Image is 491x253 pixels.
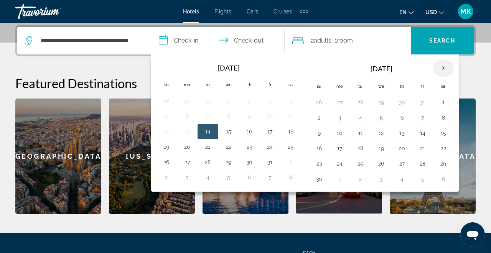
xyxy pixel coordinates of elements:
button: Day 30 [202,95,214,106]
button: Day 24 [334,158,346,169]
iframe: Button to launch messaging window [460,222,485,247]
span: Room [337,37,353,44]
button: Day 1 [334,174,346,184]
button: Day 3 [181,172,193,183]
button: Day 2 [354,174,367,184]
button: Day 6 [243,172,255,183]
button: Day 24 [264,141,276,152]
button: Day 21 [202,141,214,152]
table: Right calendar grid [309,59,454,187]
th: [DATE] [330,59,433,78]
button: Day 22 [437,143,450,154]
button: Change currency [425,7,444,18]
button: Day 4 [202,172,214,183]
button: Day 13 [181,126,193,137]
button: Day 1 [222,95,235,106]
button: Next month [433,59,454,77]
button: Day 25 [285,141,297,152]
a: Travorium [15,2,92,21]
button: Day 15 [222,126,235,137]
button: Day 2 [160,172,173,183]
h2: Featured Destinations [15,76,476,91]
button: Day 8 [437,112,450,123]
button: Day 19 [160,141,173,152]
button: Day 25 [354,158,367,169]
a: Cruises [274,8,292,15]
div: [US_STATE] [109,99,195,214]
button: Day 8 [222,111,235,122]
span: MK [460,8,471,15]
button: Day 6 [181,111,193,122]
button: Day 27 [181,157,193,168]
button: Day 10 [264,111,276,122]
button: Day 23 [313,158,325,169]
button: Day 28 [160,95,173,106]
span: , 1 [331,35,353,46]
button: Day 22 [222,141,235,152]
button: Day 1 [437,97,450,108]
button: Day 7 [264,172,276,183]
button: Travelers: 2 adults, 0 children [285,27,411,54]
button: Day 23 [243,141,255,152]
button: Day 9 [313,128,325,138]
table: Left calendar grid [156,59,301,185]
button: Day 30 [313,174,325,184]
span: USD [425,9,437,15]
button: Day 5 [375,112,387,123]
th: [DATE] [177,59,280,76]
div: [GEOGRAPHIC_DATA] [15,99,101,214]
span: en [399,9,407,15]
button: Day 5 [417,174,429,184]
button: Day 16 [243,126,255,137]
button: Day 13 [396,128,408,138]
button: Day 4 [354,112,367,123]
button: Day 8 [285,172,297,183]
button: Day 3 [334,112,346,123]
button: Day 28 [417,158,429,169]
button: Select check in and out date [151,27,285,54]
button: Day 21 [417,143,429,154]
button: Day 29 [181,95,193,106]
button: Day 29 [375,97,387,108]
button: Day 10 [334,128,346,138]
button: Day 4 [285,95,297,106]
button: Day 27 [396,158,408,169]
div: Search widget [17,27,474,54]
button: Extra navigation items [300,5,308,18]
button: Day 31 [417,97,429,108]
button: Day 7 [202,111,214,122]
button: Day 7 [417,112,429,123]
button: Day 6 [396,112,408,123]
button: Day 15 [437,128,450,138]
a: Cars [247,8,258,15]
button: Day 30 [396,97,408,108]
button: Day 12 [375,128,387,138]
button: Day 3 [264,95,276,106]
button: Day 26 [160,157,173,168]
button: Day 27 [334,97,346,108]
button: Day 6 [437,174,450,184]
button: Day 11 [285,111,297,122]
a: Hotels [183,8,199,15]
button: Day 20 [396,143,408,154]
button: Day 26 [313,97,325,108]
a: New York[US_STATE] [109,99,195,214]
span: Adults [314,37,331,44]
button: Day 11 [354,128,367,138]
a: Flights [214,8,231,15]
button: Day 31 [264,157,276,168]
input: Search hotel destination [40,35,139,46]
button: Day 12 [160,126,173,137]
button: Day 2 [243,95,255,106]
button: Day 29 [437,158,450,169]
button: Day 18 [354,143,367,154]
a: Barcelona[GEOGRAPHIC_DATA] [15,99,101,214]
button: User Menu [456,3,476,20]
button: Day 14 [202,126,214,137]
button: Day 5 [160,111,173,122]
button: Day 28 [202,157,214,168]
